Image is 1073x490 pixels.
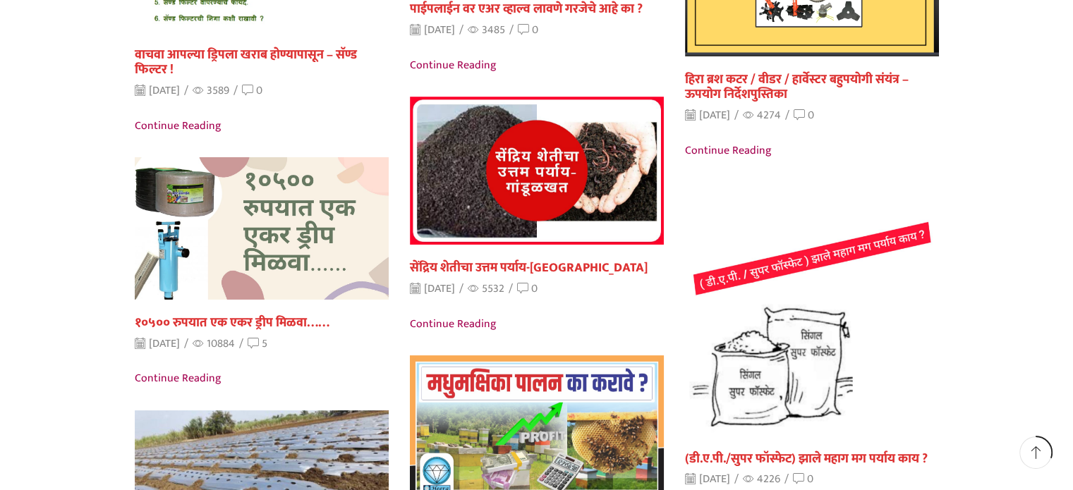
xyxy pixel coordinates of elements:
span: / [734,107,739,123]
a: 5 [248,336,267,352]
a: 0 [518,22,538,38]
span: 0 [256,81,262,99]
span: / [234,82,238,99]
time: [DATE] [135,336,180,352]
time: [DATE] [685,471,730,487]
time: [DATE] [685,107,730,123]
span: / [184,82,188,99]
span: Continue reading [410,315,497,333]
span: 0 [807,470,813,488]
span: / [184,336,188,352]
a: 0 [793,471,813,487]
a: 0 [242,82,262,99]
span: 10884 [193,336,235,352]
span: / [459,281,463,297]
time: [DATE] [410,22,455,38]
span: 5 [262,334,267,353]
span: / [734,471,739,487]
span: / [509,22,514,38]
span: Continue reading [410,56,497,75]
span: 0 [531,279,538,298]
a: हिरा ब्रश कटर / वीडर / हार्वेस्टर बहुपयोगी संयंत्र – ऊपयोग निर्देशपुस्तिका [685,68,909,106]
a: १०५०० रुपयात एक एकर ड्रीप मिळवा…… [135,312,329,333]
a: सेंद्रिय शेतीचा उत्तम पर्याय-[GEOGRAPHIC_DATA] [410,257,648,278]
span: 3589 [193,82,229,99]
span: 0 [532,20,538,39]
time: [DATE] [135,82,180,99]
time: [DATE] [410,281,455,297]
span: 0 [808,106,814,124]
a: Continue reading [135,110,389,136]
span: / [784,471,789,487]
a: 0 [517,281,538,297]
a: Continue reading [410,308,664,334]
span: Continue reading [135,117,222,135]
span: 4226 [743,471,780,487]
span: 3485 [468,22,505,38]
a: Continue reading [685,135,939,161]
span: / [239,336,243,352]
a: Continue reading [135,362,389,388]
span: Continue reading [685,142,772,160]
a: (डी.ए.पी./सुपर फॉस्फेट) झाले महाग मग पर्याय काय ? [685,448,928,470]
span: / [459,22,463,38]
a: Continue reading [410,49,664,75]
a: वाचवा आपल्या ड्रिपला खराब होण्यापासून – सॅण्ड फिल्टर ! [135,44,357,81]
span: 4274 [743,107,781,123]
span: / [785,107,789,123]
span: 5532 [468,281,504,297]
a: 0 [794,107,814,123]
span: Continue reading [135,369,222,388]
span: / [509,281,513,297]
